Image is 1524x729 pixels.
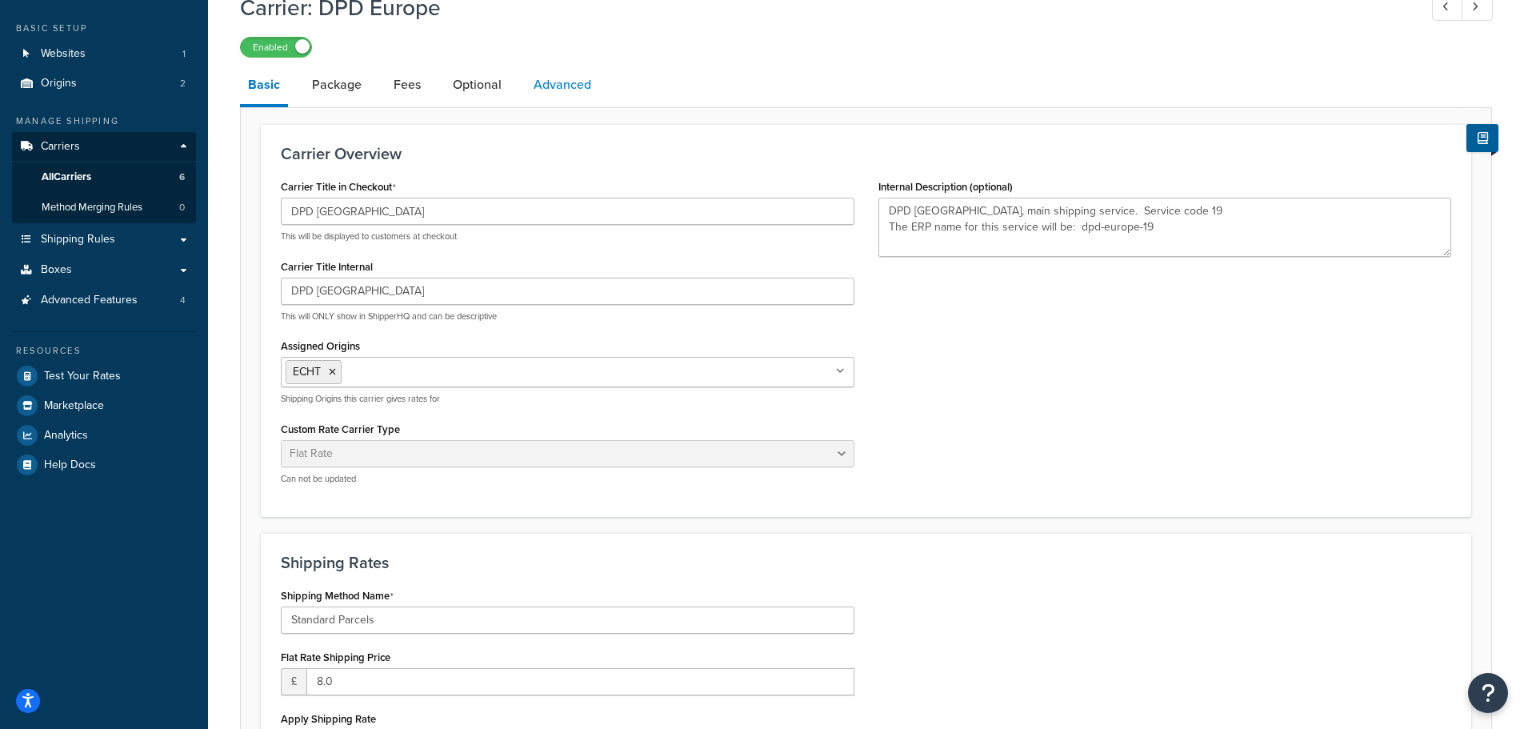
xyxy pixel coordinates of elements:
li: Advanced Features [12,286,196,315]
a: Shipping Rules [12,225,196,254]
label: Flat Rate Shipping Price [281,651,390,663]
label: Internal Description (optional) [878,181,1013,193]
a: Test Your Rates [12,362,196,391]
a: Carriers [12,132,196,162]
h3: Shipping Rates [281,554,1451,571]
label: Enabled [241,38,311,57]
a: Advanced Features4 [12,286,196,315]
li: Method Merging Rules [12,193,196,222]
span: Websites [41,47,86,61]
a: Fees [386,66,429,104]
a: Optional [445,66,510,104]
a: Origins2 [12,69,196,98]
a: AllCarriers6 [12,162,196,192]
span: Shipping Rules [41,233,115,246]
span: Marketplace [44,399,104,413]
a: Package [304,66,370,104]
h3: Carrier Overview [281,145,1451,162]
span: £ [281,668,306,695]
p: This will ONLY show in ShipperHQ and can be descriptive [281,310,854,322]
button: Open Resource Center [1468,673,1508,713]
span: Advanced Features [41,294,138,307]
span: ECHT [293,363,321,380]
span: 6 [179,170,185,184]
a: Method Merging Rules0 [12,193,196,222]
span: Help Docs [44,459,96,472]
label: Custom Rate Carrier Type [281,423,400,435]
a: Advanced [526,66,599,104]
span: Carriers [41,140,80,154]
span: All Carriers [42,170,91,184]
a: Analytics [12,421,196,450]
span: 4 [180,294,186,307]
span: 0 [179,201,185,214]
a: Marketplace [12,391,196,420]
span: 2 [180,77,186,90]
span: Analytics [44,429,88,443]
p: Shipping Origins this carrier gives rates for [281,393,854,405]
span: Origins [41,77,77,90]
a: Basic [240,66,288,107]
li: Websites [12,39,196,69]
p: Can not be updated [281,473,854,485]
label: Assigned Origins [281,340,360,352]
a: Websites1 [12,39,196,69]
label: Carrier Title in Checkout [281,181,396,194]
span: 1 [182,47,186,61]
a: Boxes [12,255,196,285]
p: This will be displayed to customers at checkout [281,230,854,242]
label: Carrier Title Internal [281,261,373,273]
label: Apply Shipping Rate [281,713,376,725]
div: Resources [12,344,196,358]
span: Boxes [41,263,72,277]
a: Help Docs [12,451,196,479]
div: Basic Setup [12,22,196,35]
span: Method Merging Rules [42,201,142,214]
li: Carriers [12,132,196,223]
button: Show Help Docs [1466,124,1498,152]
li: Origins [12,69,196,98]
textarea: DPD [GEOGRAPHIC_DATA], main shipping service. Service code 19 The ERP name for this service will ... [878,198,1452,257]
div: Manage Shipping [12,114,196,128]
span: Test Your Rates [44,370,121,383]
label: Shipping Method Name [281,590,394,603]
